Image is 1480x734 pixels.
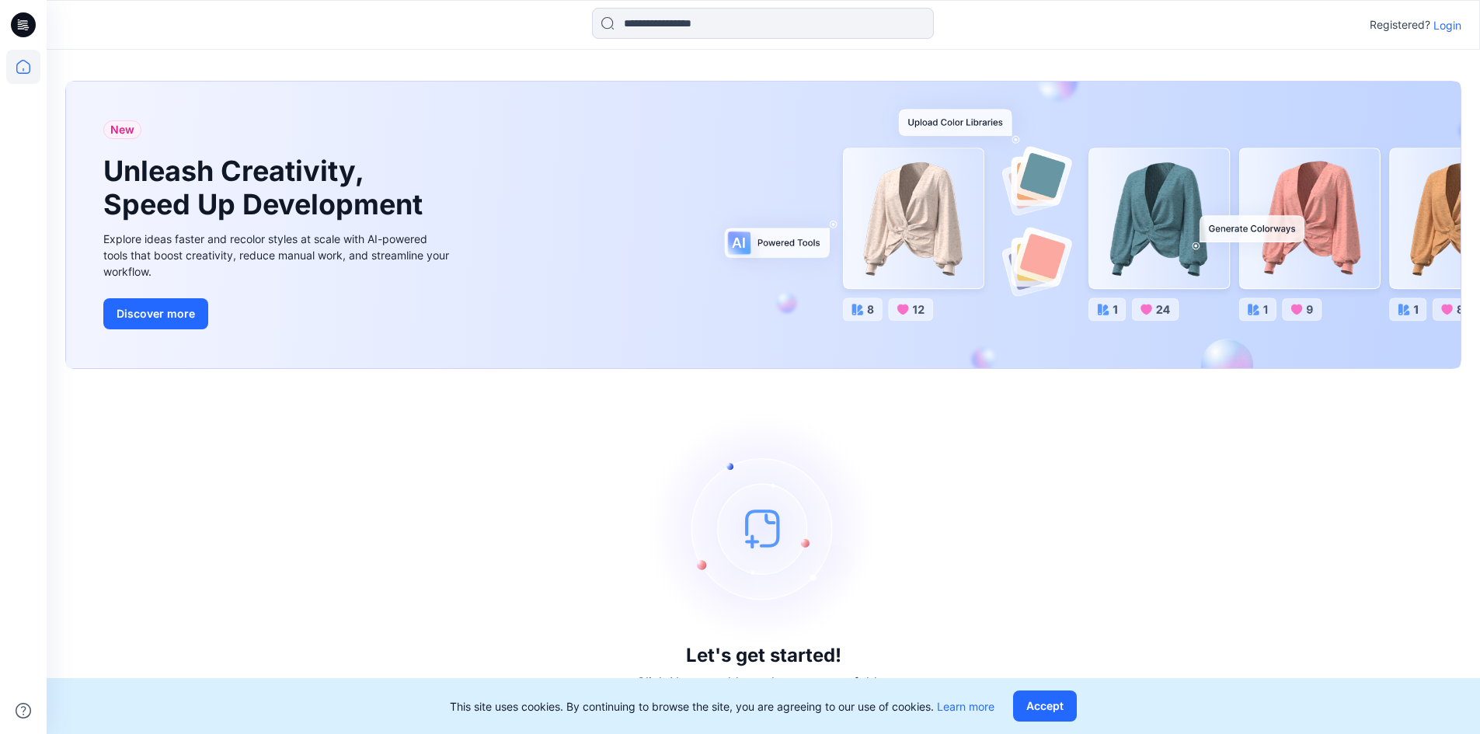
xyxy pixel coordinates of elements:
h1: Unleash Creativity, Speed Up Development [103,155,430,221]
h3: Let's get started! [686,645,841,666]
p: Registered? [1370,16,1430,34]
p: Click New to add a style or create a folder. [636,673,891,691]
button: Accept [1013,691,1077,722]
div: Explore ideas faster and recolor styles at scale with AI-powered tools that boost creativity, red... [103,231,453,280]
a: Discover more [103,298,453,329]
p: This site uses cookies. By continuing to browse the site, you are agreeing to our use of cookies. [450,698,994,715]
p: Login [1433,17,1461,33]
a: Learn more [937,700,994,713]
img: empty-state-image.svg [647,412,880,645]
span: New [110,120,134,139]
button: Discover more [103,298,208,329]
